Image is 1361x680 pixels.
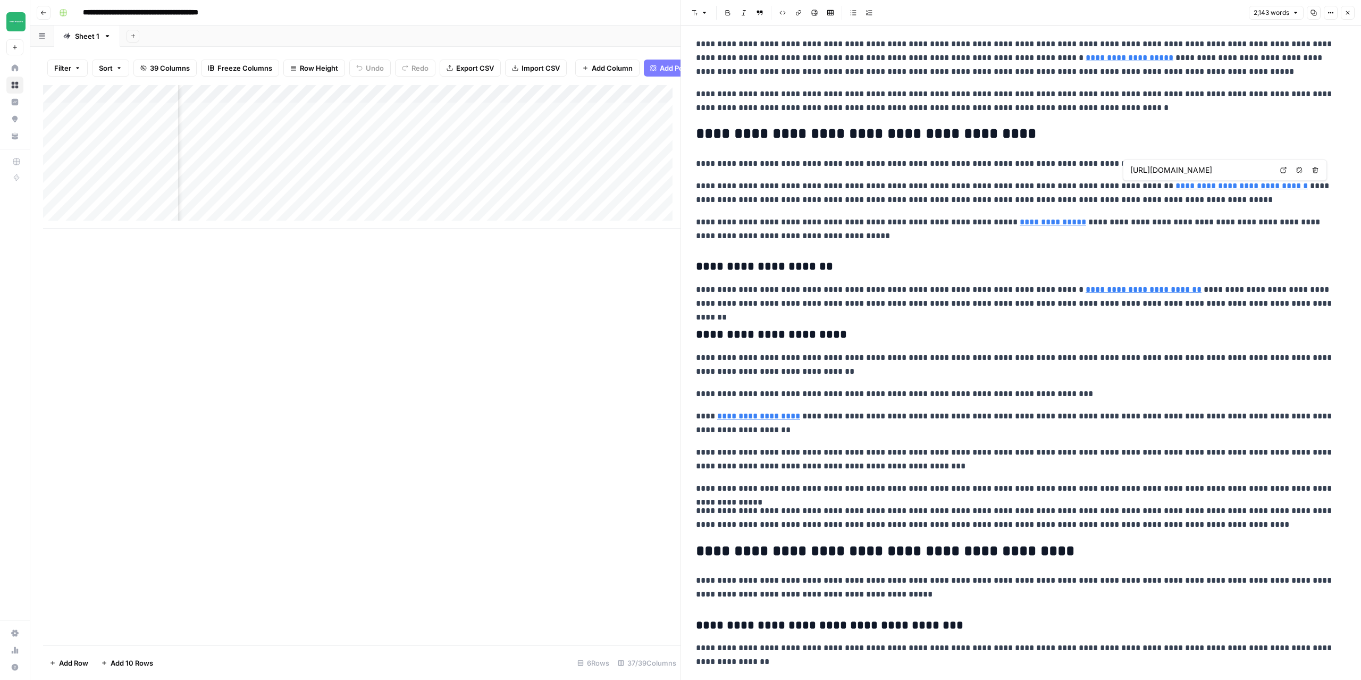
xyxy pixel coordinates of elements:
[47,60,88,77] button: Filter
[1249,6,1304,20] button: 2,143 words
[54,63,71,73] span: Filter
[6,60,23,77] a: Home
[522,63,560,73] span: Import CSV
[217,63,272,73] span: Freeze Columns
[54,26,120,47] a: Sheet 1
[6,12,26,31] img: Team Empathy Logo
[6,128,23,145] a: Your Data
[6,625,23,642] a: Settings
[505,60,567,77] button: Import CSV
[59,658,88,668] span: Add Row
[349,60,391,77] button: Undo
[133,60,197,77] button: 39 Columns
[92,60,129,77] button: Sort
[111,658,153,668] span: Add 10 Rows
[592,63,633,73] span: Add Column
[573,654,614,671] div: 6 Rows
[6,642,23,659] a: Usage
[6,659,23,676] button: Help + Support
[575,60,640,77] button: Add Column
[95,654,159,671] button: Add 10 Rows
[1254,8,1289,18] span: 2,143 words
[300,63,338,73] span: Row Height
[440,60,501,77] button: Export CSV
[411,63,429,73] span: Redo
[456,63,494,73] span: Export CSV
[6,77,23,94] a: Browse
[99,63,113,73] span: Sort
[6,94,23,111] a: Insights
[75,31,99,41] div: Sheet 1
[6,111,23,128] a: Opportunities
[6,9,23,35] button: Workspace: Team Empathy
[43,654,95,671] button: Add Row
[644,60,724,77] button: Add Power Agent
[660,63,718,73] span: Add Power Agent
[366,63,384,73] span: Undo
[614,654,680,671] div: 37/39 Columns
[150,63,190,73] span: 39 Columns
[283,60,345,77] button: Row Height
[395,60,435,77] button: Redo
[201,60,279,77] button: Freeze Columns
